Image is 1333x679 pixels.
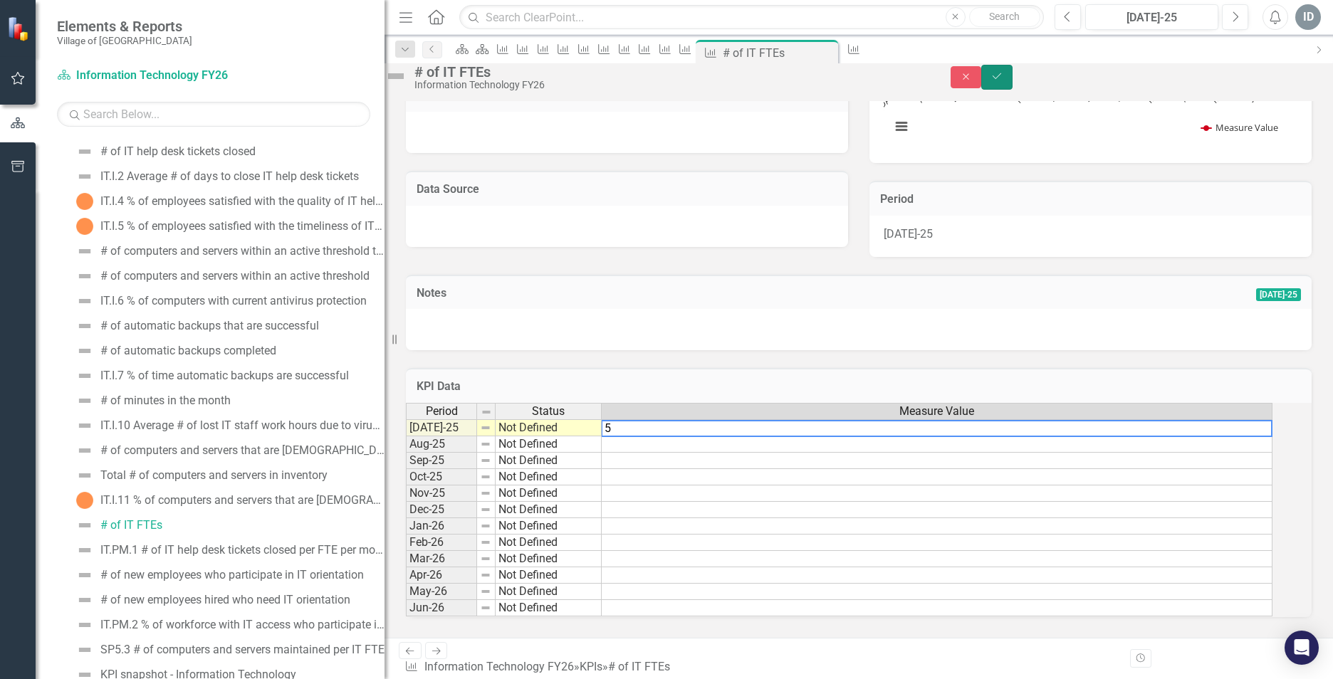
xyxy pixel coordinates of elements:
[406,551,477,567] td: Mar-26
[417,90,837,102] h3: Formula
[73,339,276,362] a: # of automatic backups completed
[100,270,370,283] div: # of computers and servers within an active threshold
[76,492,93,509] img: No Information
[496,469,602,485] td: Not Defined
[406,600,477,616] td: Jun-26
[969,7,1040,27] button: Search
[73,564,364,586] a: # of new employees who participate in IT orientation
[76,591,93,609] img: Not Defined
[57,35,192,46] small: Village of [GEOGRAPHIC_DATA]
[100,469,328,482] div: Total # of computers and servers in inventory
[414,80,922,90] div: Information Technology FY26
[100,419,385,432] div: IT.I.10 Average # of lost IT staff work hours due to viruses or malware per month
[1201,121,1279,134] button: Show Measure Value
[480,520,491,532] img: 8DAGhfEEPCf229AAAAAElFTkSuQmCC
[73,389,231,412] a: # of minutes in the month
[723,44,835,62] div: # of IT FTEs
[100,320,319,332] div: # of automatic backups that are successful
[1085,4,1218,30] button: [DATE]-25
[100,594,350,606] div: # of new employees hired who need IT orientation
[73,464,328,487] a: Total # of computers and servers in inventory
[496,453,602,469] td: Not Defined
[496,419,602,436] td: Not Defined
[100,245,385,258] div: # of computers and servers within an active threshold that have current antivirus protection
[404,659,676,675] div: » »
[76,392,93,409] img: Not Defined
[480,422,491,433] img: 8DAGhfEEPCf229AAAAAElFTkSuQmCC
[73,265,370,288] a: # of computers and servers within an active threshold
[406,584,477,600] td: May-26
[580,660,602,673] a: KPIs
[496,518,602,535] td: Not Defined
[1256,288,1301,301] span: [DATE]-25
[480,504,491,515] img: 8DAGhfEEPCf229AAAAAElFTkSuQmCC
[496,485,602,502] td: Not Defined
[496,584,602,600] td: Not Defined
[480,553,491,564] img: 8DAGhfEEPCf229AAAAAElFTkSuQmCC
[459,5,1044,30] input: Search ClearPoint...
[532,405,565,418] span: Status
[100,195,385,208] div: IT.I.4 % of employees satisfied with the quality of IT help desk services
[76,467,93,484] img: Not Defined
[57,18,192,35] span: Elements & Reports
[406,485,477,502] td: Nov-25
[100,344,276,357] div: # of automatic backups completed
[480,471,491,483] img: 8DAGhfEEPCf229AAAAAElFTkSuQmCC
[73,539,385,562] a: IT.PM.1 # of IT help desk tickets closed per FTE per month
[406,436,477,453] td: Aug-25
[76,442,93,459] img: Not Defined
[496,436,602,453] td: Not Defined
[480,438,491,450] img: 8DAGhfEEPCf229AAAAAElFTkSuQmCC
[100,643,385,656] div: SP5.3 # of computers and servers maintained per IT FTE
[1295,4,1321,30] button: ID
[480,488,491,499] img: 8DAGhfEEPCf229AAAAAElFTkSuQmCC
[76,317,93,335] img: Not Defined
[424,660,574,673] a: Information Technology FY26
[76,193,93,210] img: No Information
[496,600,602,616] td: Not Defined
[76,342,93,359] img: Not Defined
[406,535,477,551] td: Feb-26
[480,455,491,466] img: 8DAGhfEEPCf229AAAAAElFTkSuQmCC
[417,380,1301,393] h3: KPI Data
[73,140,256,163] a: # of IT help desk tickets closed
[100,170,359,183] div: IT.I.2 Average # of days to close IT help desk tickets
[869,216,1312,257] div: [DATE]-25
[406,502,477,518] td: Dec-25
[76,567,93,584] img: Not Defined
[73,489,385,512] a: IT.I.11 % of computers and servers that are [DEMOGRAPHIC_DATA] or less
[100,544,385,557] div: IT.PM.1 # of IT help desk tickets closed per FTE per month
[100,494,385,507] div: IT.I.11 % of computers and servers that are [DEMOGRAPHIC_DATA] or less
[100,444,385,457] div: # of computers and servers that are [DEMOGRAPHIC_DATA] or less
[73,190,385,213] a: IT.I.4 % of employees satisfied with the quality of IT help desk services
[6,15,33,41] img: ClearPoint Strategy
[496,502,602,518] td: Not Defined
[496,567,602,584] td: Not Defined
[76,517,93,534] img: Not Defined
[73,165,359,188] a: IT.I.2 Average # of days to close IT help desk tickets
[100,295,367,307] div: IT.I.6 % of computers with current antivirus protection
[608,660,670,673] div: # of IT FTEs
[57,102,370,127] input: Search Below...
[100,519,162,532] div: # of IT FTEs
[1285,631,1319,665] div: Open Intercom Messenger
[73,215,385,238] a: IT.I.5 % of employees satisfied with the timeliness of IT help desk services
[73,290,367,312] a: IT.I.6 % of computers with current antivirus protection
[414,64,922,80] div: # of IT FTEs
[406,419,477,436] td: [DATE]-25
[76,542,93,559] img: Not Defined
[76,143,93,160] img: Not Defined
[73,414,385,437] a: IT.I.10 Average # of lost IT staff work hours due to viruses or malware per month
[73,514,162,537] a: # of IT FTEs
[480,586,491,597] img: 8DAGhfEEPCf229AAAAAElFTkSuQmCC
[73,315,319,337] a: # of automatic backups that are successful
[73,638,385,661] a: SP5.3 # of computers and servers maintained per IT FTE
[100,220,385,233] div: IT.I.5 % of employees satisfied with the timeliness of IT help desk services
[406,567,477,584] td: Apr-26
[73,614,385,636] a: IT.PM.2 % of workforce with IT access who participate in IT orientation
[406,469,477,485] td: Oct-25
[76,367,93,384] img: Not Defined
[73,364,349,387] a: IT.I.7 % of time automatic backups are successful
[989,11,1020,22] span: Search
